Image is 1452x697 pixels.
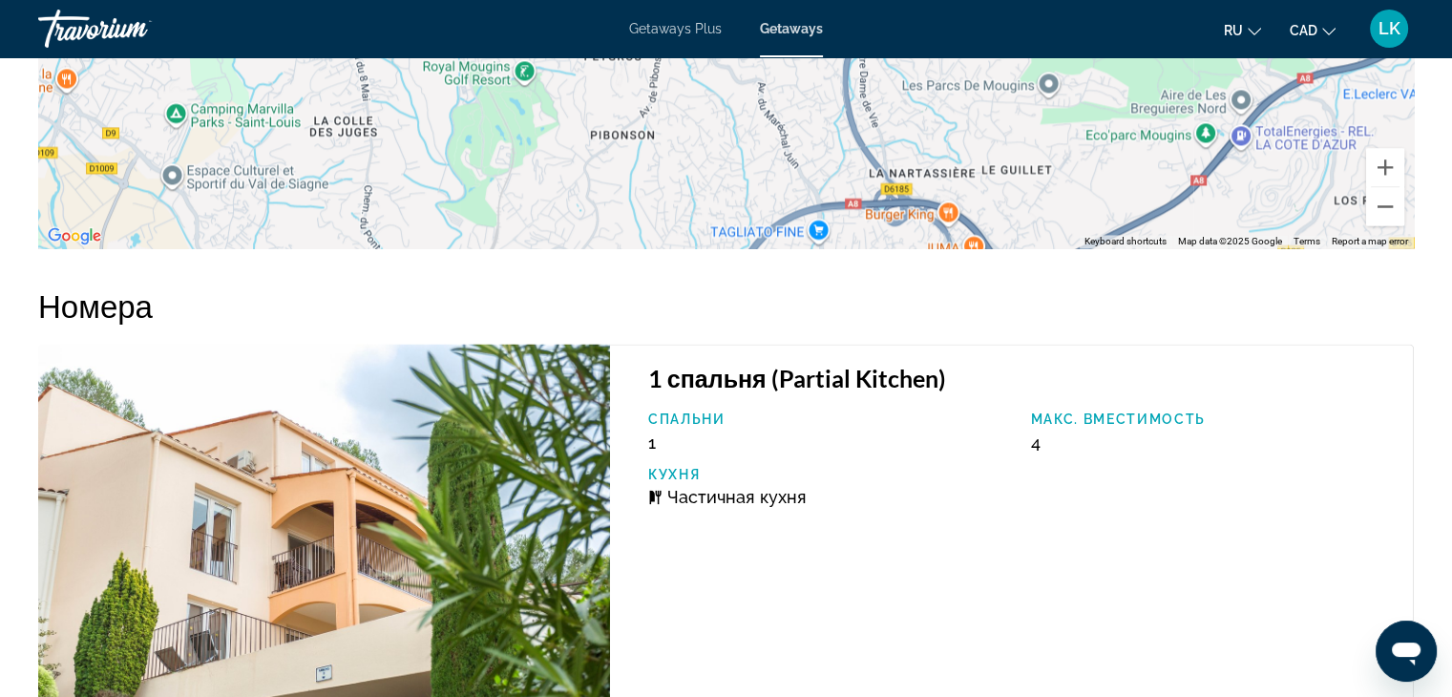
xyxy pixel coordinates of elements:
span: Map data ©2025 Google [1178,236,1282,246]
button: Zoom out [1366,187,1404,225]
button: User Menu [1364,9,1414,49]
img: Google [43,223,106,248]
a: Getaways Plus [629,21,722,36]
h2: Номера [38,286,1414,325]
button: Keyboard shortcuts [1084,235,1167,248]
button: Change currency [1290,16,1336,44]
span: LK [1378,19,1400,38]
a: Terms (opens in new tab) [1294,236,1320,246]
span: CAD [1290,23,1317,38]
a: Open this area in Google Maps (opens a new window) [43,223,106,248]
span: Частичная кухня [667,487,807,507]
button: Zoom in [1366,148,1404,186]
p: Макс. вместимость [1030,412,1394,427]
span: 1 [648,433,656,453]
p: Спальни [648,412,1012,427]
span: 4 [1030,433,1040,453]
iframe: Button to launch messaging window [1376,621,1437,682]
a: Getaways [760,21,823,36]
a: Report a map error [1332,236,1408,246]
h3: 1 спальня (Partial Kitchen) [648,364,1394,392]
span: ru [1224,23,1243,38]
p: Кухня [648,467,1012,482]
button: Change language [1224,16,1261,44]
a: Travorium [38,4,229,53]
